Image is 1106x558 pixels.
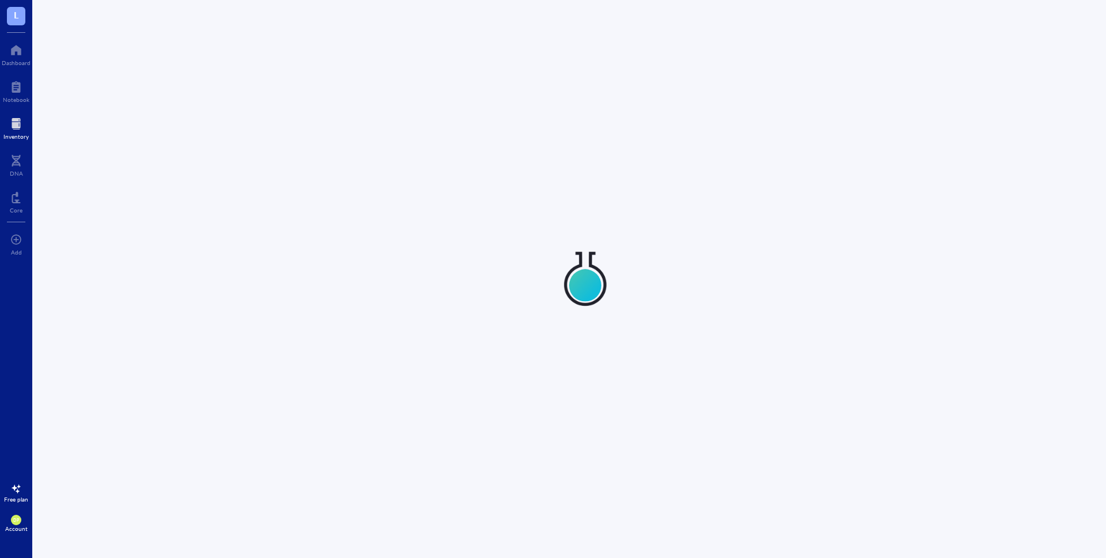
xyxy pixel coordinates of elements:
[10,188,22,214] a: Core
[3,133,29,140] div: Inventory
[2,41,31,66] a: Dashboard
[11,249,22,256] div: Add
[13,518,19,523] span: DP
[5,525,28,532] div: Account
[2,59,31,66] div: Dashboard
[10,151,23,177] a: DNA
[10,170,23,177] div: DNA
[14,7,18,22] span: L
[3,96,29,103] div: Notebook
[10,207,22,214] div: Core
[3,115,29,140] a: Inventory
[4,496,28,503] div: Free plan
[3,78,29,103] a: Notebook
